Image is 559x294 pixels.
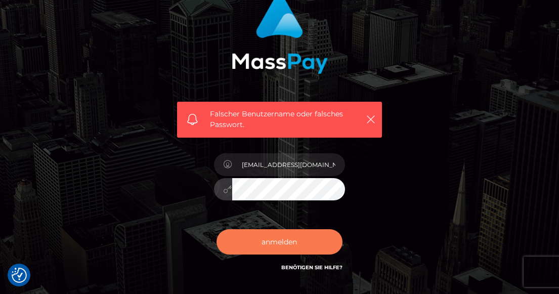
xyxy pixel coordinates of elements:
[232,153,346,176] input: Benutzername...
[281,264,342,271] a: Benötigen Sie Hilfe?
[12,268,27,283] img: Zustimmungsschaltfläche erneut aufrufen
[210,109,343,129] font: Falscher Benutzername oder falsches Passwort.
[217,229,343,255] button: anmelden
[12,268,27,283] button: Einwilligungspräferenzen
[262,237,297,246] font: anmelden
